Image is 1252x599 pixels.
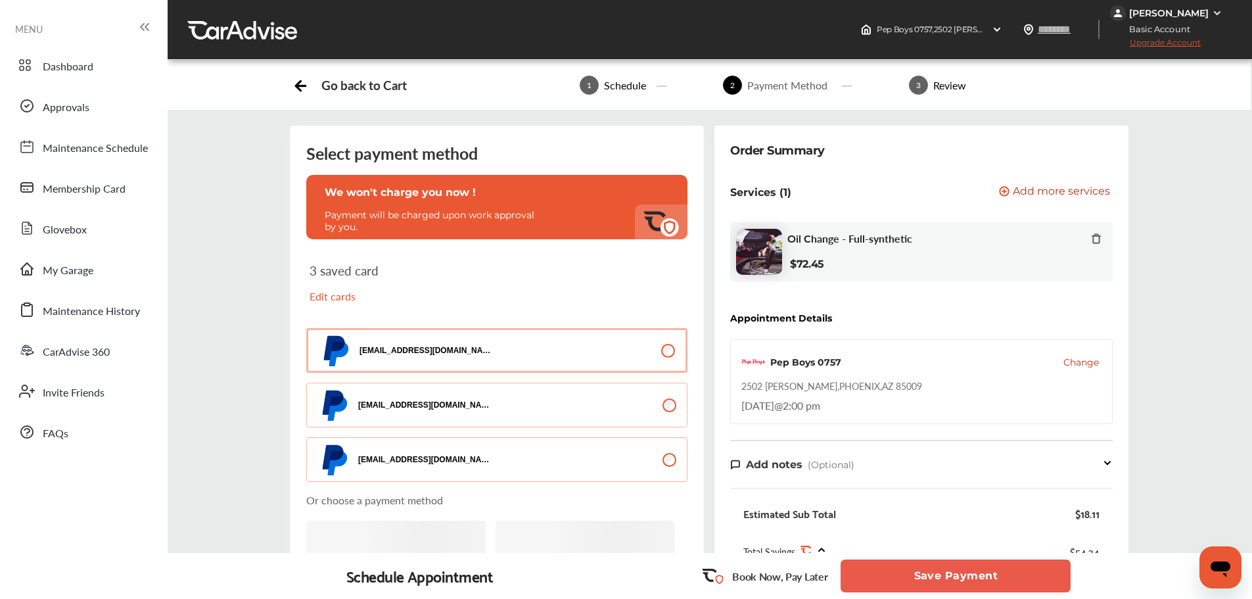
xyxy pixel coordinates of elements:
span: Maintenance Schedule [43,140,148,157]
p: We won't charge you now ! [325,186,669,199]
img: jVpblrzwTbfkPYzPPzSLxeg0AAAAASUVORK5CYII= [1110,5,1126,21]
a: Maintenance Schedule [12,130,154,164]
a: Glovebox [12,211,154,245]
img: header-divider.bc55588e.svg [1098,20,1100,39]
img: header-down-arrow.9dd2ce7d.svg [992,24,1002,35]
a: My Garage [12,252,154,286]
div: Order Summary [730,141,825,160]
div: 2502 [PERSON_NAME] , PHOENIX , AZ 85009 [741,379,922,393]
span: Add more services [1013,186,1110,199]
a: FAQs [12,415,154,449]
div: Review [928,78,971,93]
span: [DATE] [741,398,774,413]
button: [EMAIL_ADDRESS][DOMAIN_NAME] [306,383,687,427]
img: note-icon.db9493fa.svg [730,459,741,470]
img: oil-change-thumb.jpg [736,229,782,275]
div: $54.34 [1070,542,1100,560]
span: Approvals [43,99,89,116]
span: My Garage [43,262,93,279]
a: Add more services [999,186,1113,199]
a: Maintenance History [12,293,154,327]
button: Save Payment [841,560,1071,592]
img: header-home-logo.8d720a4f.svg [861,24,871,35]
span: @ [774,398,783,413]
p: Payment will be charged upon work approval by you. [325,209,542,233]
span: Invite Friends [43,385,104,402]
p: Or choose a payment method [306,492,687,508]
button: Change [1063,356,1099,369]
p: Book Now, Pay Later [732,569,827,584]
img: logo-pepboys.png [741,350,765,374]
span: Oil Change - Full-synthetic [787,232,912,245]
span: Dashboard [43,59,93,76]
a: Dashboard [12,48,154,82]
div: Schedule [599,78,651,93]
p: [EMAIL_ADDRESS][DOMAIN_NAME] [358,400,490,410]
a: Membership Card [12,170,154,204]
div: Select payment method [306,142,687,164]
span: Upgrade Account [1110,37,1201,54]
a: CarAdvise 360 [12,333,154,368]
span: 2:00 pm [783,398,820,413]
span: Total Savings [743,545,795,558]
span: Basic Account [1111,22,1200,36]
b: $72.45 [790,258,824,270]
span: 1 [580,76,599,95]
div: Estimated Sub Total [743,507,836,520]
span: 2 [723,76,742,95]
div: 3 saved card [310,263,490,314]
button: [EMAIL_ADDRESS][DOMAIN_NAME] [306,328,687,373]
p: [EMAIL_ADDRESS][DOMAIN_NAME] [358,455,490,464]
p: Services (1) [730,186,791,199]
div: $18.11 [1075,507,1100,520]
div: Appointment Details [730,313,832,323]
span: Pep Boys 0757 , 2502 [PERSON_NAME] PHOENIX , AZ 85009 [877,24,1098,34]
div: Go back to Cart [321,78,406,93]
button: [EMAIL_ADDRESS][DOMAIN_NAME] [306,437,687,482]
span: (Optional) [808,459,854,471]
span: CarAdvise 360 [43,344,110,361]
p: Edit cards [310,289,490,304]
a: Invite Friends [12,374,154,408]
div: Payment Method [742,78,833,93]
span: MENU [15,24,43,34]
button: Add more services [999,186,1110,199]
div: Schedule Appointment [346,567,494,585]
span: Glovebox [43,222,87,239]
span: Membership Card [43,181,126,198]
span: 3 [909,76,928,95]
img: location_vector.a44bc228.svg [1023,24,1034,35]
iframe: Button to launch messaging window [1199,546,1241,588]
span: FAQs [43,425,68,443]
span: Add notes [746,458,802,471]
a: Approvals [12,89,154,123]
div: [PERSON_NAME] [1129,7,1209,19]
span: Maintenance History [43,303,140,320]
p: [EMAIL_ADDRESS][DOMAIN_NAME] [359,346,491,355]
img: WGsFRI8htEPBVLJbROoPRyZpYNWhNONpIPPETTm6eUC0GeLEiAAAAAElFTkSuQmCC [1212,8,1222,18]
div: Pep Boys 0757 [770,356,841,369]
